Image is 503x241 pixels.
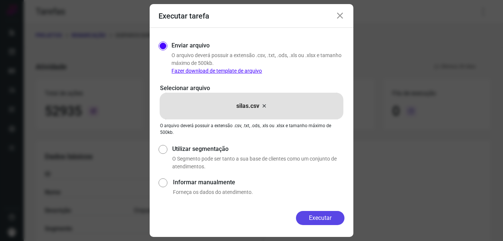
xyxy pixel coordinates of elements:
p: silas.csv [236,102,259,110]
label: Utilizar segmentação [172,145,344,153]
a: Fazer download de template de arquivo [171,68,262,74]
label: Informar manualmente [173,178,344,187]
p: O arquivo deverá possuir a extensão .csv, .txt, .ods, .xls ou .xlsx e tamanho máximo de 500kb. [171,52,344,75]
p: O Segmento pode ser tanto a sua base de clientes como um conjunto de atendimentos. [172,155,344,171]
h3: Executar tarefa [159,11,209,20]
p: Forneça os dados do atendimento. [173,188,344,196]
label: Enviar arquivo [171,41,210,50]
p: Selecionar arquivo [160,84,343,93]
p: O arquivo deverá possuir a extensão .csv, .txt, .ods, .xls ou .xlsx e tamanho máximo de 500kb. [160,122,343,136]
button: Executar [296,211,344,225]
